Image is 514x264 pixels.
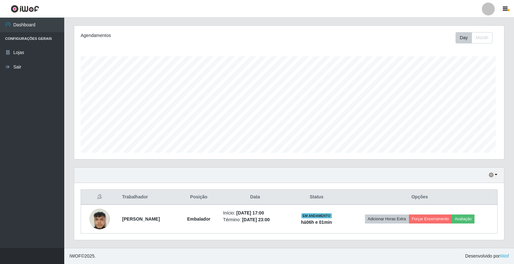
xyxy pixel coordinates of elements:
[452,214,474,223] button: Avaliação
[456,32,498,43] div: Toolbar with button groups
[69,253,96,259] span: © 2025 .
[500,253,509,259] a: iWof
[465,253,509,259] span: Desenvolvido por
[365,214,409,223] button: Adicionar Horas Extra
[187,216,210,222] strong: Embalador
[456,32,492,43] div: First group
[301,220,332,225] strong: há 06 h e 01 min
[81,32,249,39] div: Agendamentos
[242,217,270,222] time: [DATE] 23:00
[223,216,287,223] li: Término:
[219,190,291,205] th: Data
[456,32,472,43] button: Day
[236,210,264,215] time: [DATE] 17:00
[89,205,110,232] img: 1731039194690.jpeg
[178,190,219,205] th: Posição
[122,216,160,222] strong: [PERSON_NAME]
[69,253,81,259] span: IWOF
[472,32,492,43] button: Month
[118,190,178,205] th: Trabalhador
[291,190,342,205] th: Status
[409,214,452,223] button: Forçar Encerramento
[11,5,39,13] img: CoreUI Logo
[223,210,287,216] li: Início:
[342,190,498,205] th: Opções
[301,213,332,218] span: EM ANDAMENTO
